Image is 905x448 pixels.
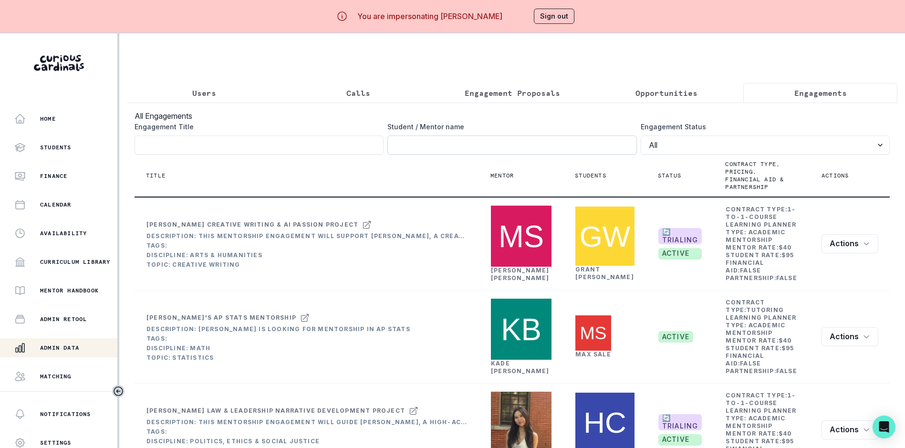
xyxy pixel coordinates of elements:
div: Description: [PERSON_NAME] is looking for mentorship in AP Stats [146,325,410,333]
p: Contract type, pricing, financial aid & partnership [725,160,787,191]
button: Sign out [534,9,574,24]
div: Topic: Statistics [146,354,410,362]
b: Academic Mentorship [726,322,785,336]
span: active [658,248,702,260]
p: Availability [40,229,87,237]
b: false [740,267,761,274]
label: Engagement Status [641,122,884,132]
div: Discipline: Math [146,344,410,352]
div: [PERSON_NAME]'s AP Stats Mentorship [146,314,296,322]
h3: All Engagements [135,110,890,122]
p: Notifications [40,410,91,418]
p: Status [658,172,681,179]
p: Curriculum Library [40,258,111,266]
b: $ 95 [781,251,795,259]
p: Mentor Handbook [40,287,99,294]
b: false [776,274,797,281]
p: Calendar [40,201,72,208]
span: 🔄 TRIALING [658,228,702,244]
p: Admin Data [40,344,79,352]
b: $ 40 [779,244,792,251]
button: row menu [822,420,878,439]
label: Student / Mentor name [387,122,631,132]
div: Tags: [146,428,467,436]
b: $ 95 [781,438,795,445]
p: Actions [822,172,849,179]
a: Max Sale [575,351,611,358]
span: 🔄 TRIALING [658,414,702,430]
div: Description: This mentorship engagement will support [PERSON_NAME], a creative and sports-enthusi... [146,232,467,240]
p: Students [575,172,606,179]
img: Curious Cardinals Logo [34,55,84,71]
p: You are impersonating [PERSON_NAME] [357,10,502,22]
button: Toggle sidebar [112,385,125,397]
label: Engagement Title [135,122,378,132]
div: Tags: [146,242,467,250]
div: [PERSON_NAME] Creative Writing & AI Passion Project [146,221,358,229]
p: Calls [346,87,370,99]
div: Tags: [146,335,410,343]
div: Open Intercom Messenger [873,416,895,438]
div: Description: This mentorship engagement will guide [PERSON_NAME], a high-achieving 11th grader wi... [146,418,467,426]
p: Opportunities [635,87,697,99]
p: Engagements [794,87,847,99]
td: Contract Type: Learning Planner Type: Mentor Rate: Student Rate: Financial Aid: Partnership: [725,205,798,282]
b: Academic Mentorship [726,229,785,243]
a: [PERSON_NAME] [PERSON_NAME] [491,267,550,281]
div: [PERSON_NAME] Law & Leadership Narrative Development Project [146,407,405,415]
p: Engagement Proposals [465,87,560,99]
b: false [776,367,797,375]
b: $ 40 [779,430,792,437]
p: Users [192,87,216,99]
p: Matching [40,373,72,380]
b: 1-to-1-course [726,206,796,220]
b: $ 40 [779,337,792,344]
button: row menu [822,234,878,253]
p: Settings [40,439,72,447]
b: false [740,360,761,367]
td: Contract Type: Learning Planner Type: Mentor Rate: Student Rate: Financial Aid: Partnership: [725,298,798,375]
b: Academic Mentorship [726,415,785,429]
p: Admin Retool [40,315,87,323]
p: Home [40,115,56,123]
a: Grant [PERSON_NAME] [575,266,634,281]
p: Finance [40,172,67,180]
button: row menu [822,327,878,346]
p: Title [146,172,166,179]
b: 1-to-1-course [726,392,796,406]
span: active [658,331,693,343]
p: Mentor [490,172,514,179]
div: Discipline: Arts & Humanities [146,251,467,259]
b: tutoring [746,306,784,313]
b: $ 95 [781,344,795,352]
span: active [658,434,702,446]
a: Kade [PERSON_NAME] [491,360,550,375]
div: Topic: Creative Writing [146,261,467,269]
p: Students [40,144,72,151]
div: Discipline: Politics, Ethics & Social Justice [146,438,467,445]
